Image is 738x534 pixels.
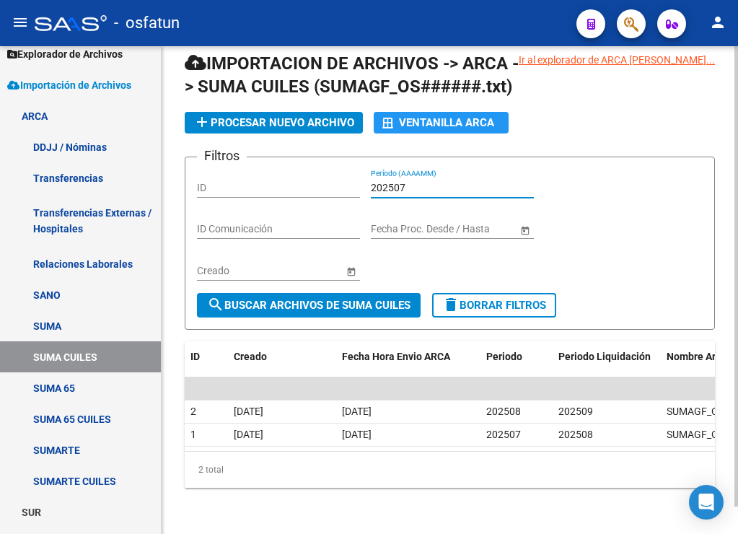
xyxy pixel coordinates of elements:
span: 202508 [558,429,593,440]
span: Periodo [486,351,522,362]
mat-icon: person [709,14,726,31]
span: Fecha Hora Envio ARCA [342,351,450,362]
div: Ir al explorador de ARCA [PERSON_NAME]... [519,52,715,68]
div: Ventanilla ARCA [382,112,500,133]
span: [DATE] [234,406,263,417]
button: Borrar Filtros [432,293,556,318]
span: Procesar nuevo archivo [193,116,354,129]
div: 2 total [185,452,715,488]
span: 1 [190,429,196,440]
button: Buscar Archivos de Suma Cuiles [197,293,421,318]
span: [DATE] [234,429,263,440]
span: Explorador de Archivos [7,46,123,62]
button: Ventanilla ARCA [374,112,509,133]
span: ID [190,351,200,362]
datatable-header-cell: Fecha Hora Envio ARCA [336,341,480,372]
input: Fecha inicio [197,265,250,277]
button: Procesar nuevo archivo [185,112,363,133]
div: Open Intercom Messenger [689,485,724,520]
span: Creado [234,351,267,362]
span: 202507 [486,429,521,440]
datatable-header-cell: ID [185,341,228,372]
h3: Filtros [197,146,247,166]
input: Fecha fin [262,265,333,277]
datatable-header-cell: Periodo [480,341,553,372]
mat-icon: search [207,296,224,313]
span: [DATE] [342,406,372,417]
span: - osfatun [114,7,180,39]
span: [DATE] [342,429,372,440]
button: Open calendar [343,263,359,279]
datatable-header-cell: Creado [228,341,336,372]
mat-icon: add [193,113,211,131]
mat-icon: menu [12,14,29,31]
span: Borrar Filtros [442,299,546,312]
span: 202509 [558,406,593,417]
datatable-header-cell: Periodo Liquidación [553,341,661,372]
span: Importación de Archivos [7,77,131,93]
span: 2 [190,406,196,417]
button: Open calendar [517,222,532,237]
span: Buscar Archivos de Suma Cuiles [207,299,410,312]
input: Fecha fin [436,223,506,235]
span: Periodo Liquidación [558,351,651,362]
span: IMPORTACION DE ARCHIVOS -> ARCA -> SUMA CUILES (SUMAGF_OS######.txt) [185,53,519,97]
span: 202508 [486,406,521,417]
input: Fecha inicio [371,223,423,235]
mat-icon: delete [442,296,460,313]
